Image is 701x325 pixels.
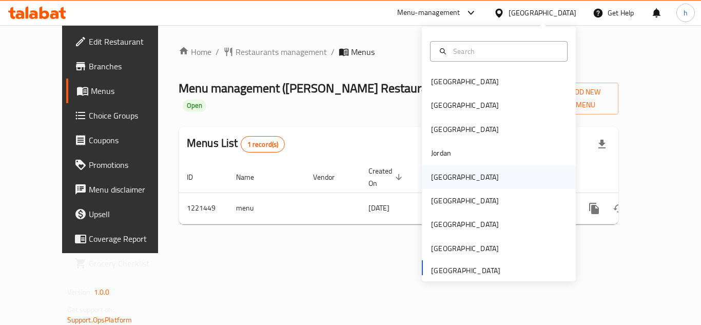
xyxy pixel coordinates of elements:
[431,195,499,206] div: [GEOGRAPHIC_DATA]
[66,226,179,251] a: Coverage Report
[449,46,561,57] input: Search
[368,165,405,189] span: Created On
[431,124,499,135] div: [GEOGRAPHIC_DATA]
[66,79,179,103] a: Menus
[431,100,499,111] div: [GEOGRAPHIC_DATA]
[431,171,499,183] div: [GEOGRAPHIC_DATA]
[431,76,499,87] div: [GEOGRAPHIC_DATA]
[331,46,335,58] li: /
[179,193,228,224] td: 1221449
[431,219,499,230] div: [GEOGRAPHIC_DATA]
[91,85,171,97] span: Menus
[216,46,219,58] li: /
[66,54,179,79] a: Branches
[590,132,614,157] div: Export file
[66,251,179,276] a: Grocery Checklist
[236,171,267,183] span: Name
[67,303,114,316] span: Get support on:
[236,46,327,58] span: Restaurants management
[89,60,171,72] span: Branches
[179,46,618,58] nav: breadcrumb
[183,100,206,112] div: Open
[431,243,499,254] div: [GEOGRAPHIC_DATA]
[397,7,460,19] div: Menu-management
[313,171,348,183] span: Vendor
[431,147,451,159] div: Jordan
[549,86,611,111] span: Add New Menu
[684,7,688,18] span: h
[183,101,206,110] span: Open
[89,159,171,171] span: Promotions
[368,201,390,215] span: [DATE]
[66,128,179,152] a: Coupons
[351,46,375,58] span: Menus
[187,136,285,152] h2: Menus List
[66,103,179,128] a: Choice Groups
[223,46,327,58] a: Restaurants management
[241,140,285,149] span: 1 record(s)
[67,285,92,299] span: Version:
[540,83,619,114] button: Add New Menu
[66,177,179,202] a: Menu disclaimer
[89,233,171,245] span: Coverage Report
[582,196,607,221] button: more
[607,196,631,221] button: Change Status
[66,29,179,54] a: Edit Restaurant
[89,134,171,146] span: Coupons
[179,77,518,100] span: Menu management ( [PERSON_NAME] Restaurant & Coffee Shop )
[179,46,211,58] a: Home
[66,152,179,177] a: Promotions
[66,202,179,226] a: Upsell
[509,7,576,18] div: [GEOGRAPHIC_DATA]
[241,136,285,152] div: Total records count
[228,193,305,224] td: menu
[89,109,171,122] span: Choice Groups
[89,208,171,220] span: Upsell
[89,183,171,196] span: Menu disclaimer
[187,171,206,183] span: ID
[89,35,171,48] span: Edit Restaurant
[94,285,110,299] span: 1.0.0
[89,257,171,270] span: Grocery Checklist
